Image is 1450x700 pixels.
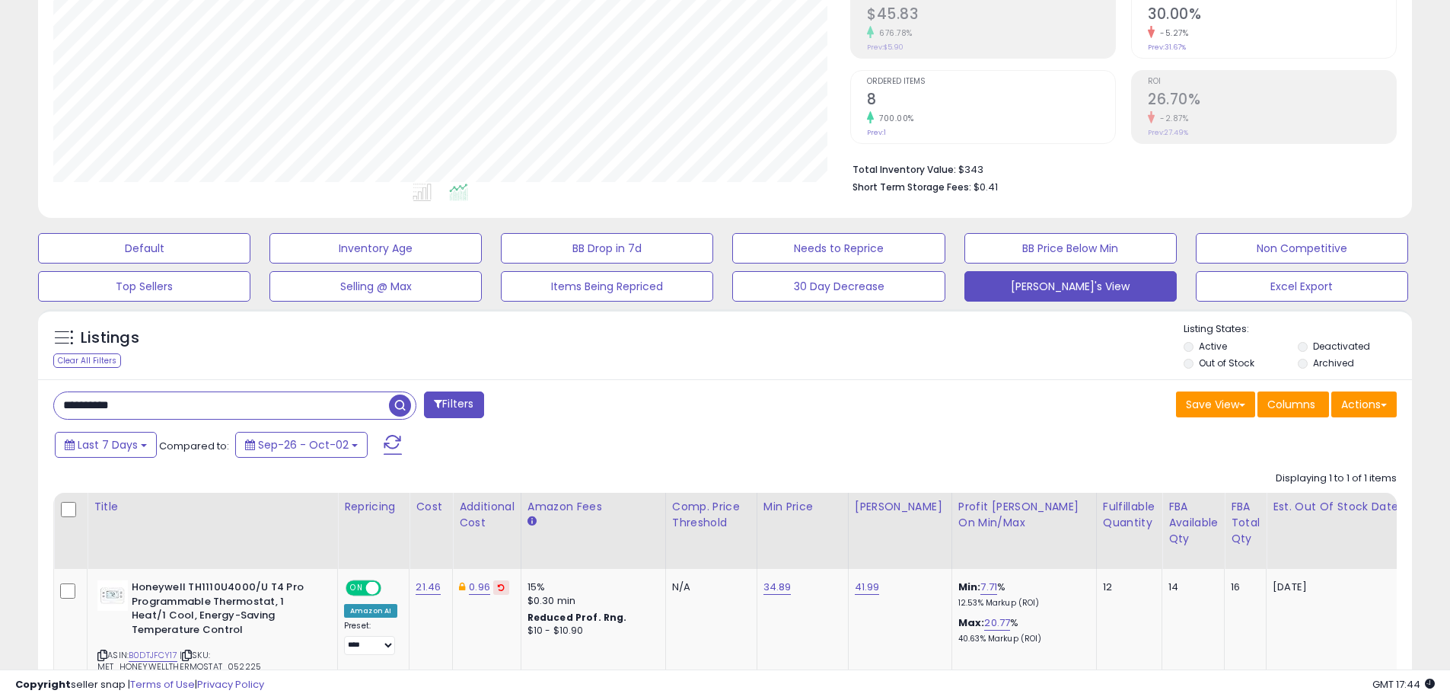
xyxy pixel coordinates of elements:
label: Out of Stock [1199,356,1254,369]
strong: Copyright [15,677,71,692]
a: Terms of Use [130,677,195,692]
div: Amazon Fees [527,499,659,515]
p: 40.63% Markup (ROI) [958,634,1085,644]
span: Compared to: [159,439,229,453]
b: Min: [958,580,981,594]
h2: 8 [867,91,1115,111]
a: 34.89 [763,580,792,595]
b: Honeywell TH1110U4000/U T4 Pro Programmable Thermostat, 1 Heat/1 Cool, Energy-Saving Temperature ... [132,580,317,641]
small: 700.00% [874,113,914,124]
a: 20.77 [984,615,1010,631]
div: Profit [PERSON_NAME] on Min/Max [958,499,1090,531]
div: FBA Total Qty [1231,499,1260,547]
b: Short Term Storage Fees: [852,181,971,193]
div: % [958,616,1085,644]
span: Ordered Items [867,78,1115,86]
div: Amazon AI [344,604,397,618]
b: Reduced Prof. Rng. [527,611,627,624]
small: -5.27% [1155,27,1188,39]
button: Sep-26 - Oct-02 [235,432,368,458]
b: Total Inventory Value: [852,163,956,176]
button: BB Drop in 7d [501,233,713,264]
div: Cost [416,499,446,515]
label: Archived [1313,356,1354,369]
span: ROI [1148,78,1396,86]
button: Inventory Age [269,233,482,264]
span: 2025-10-10 17:44 GMT [1372,677,1435,692]
div: 12 [1103,580,1150,594]
div: Additional Cost [459,499,515,531]
div: FBA Available Qty [1168,499,1218,547]
label: Deactivated [1313,340,1370,353]
button: Items Being Repriced [501,271,713,302]
button: Selling @ Max [269,271,482,302]
div: Comp. Price Threshold [672,499,750,531]
button: Default [38,233,250,264]
b: Max: [958,615,985,630]
button: Last 7 Days [55,432,157,458]
span: $0.41 [974,180,998,194]
span: | SKU: MET_HONEYWELLTHERMOSTAT_052225 [97,649,261,672]
li: $343 [852,159,1385,177]
button: [PERSON_NAME]'s View [964,271,1177,302]
small: Prev: $5.90 [867,43,903,52]
span: Last 7 Days [78,437,138,452]
small: Prev: 1 [867,128,886,137]
a: 0.96 [469,580,490,595]
button: Filters [424,392,483,418]
span: ON [347,582,366,595]
button: Top Sellers [38,271,250,302]
button: Non Competitive [1196,233,1408,264]
label: Active [1199,340,1227,353]
a: 41.99 [855,580,880,595]
span: Columns [1267,397,1315,412]
button: Excel Export [1196,271,1408,302]
div: Est. Out Of Stock Date [1273,499,1411,515]
button: Save View [1176,392,1255,417]
div: Clear All Filters [53,353,121,368]
small: Amazon Fees. [527,515,537,529]
div: Min Price [763,499,842,515]
div: 15% [527,580,654,594]
small: 676.78% [874,27,913,39]
div: Title [94,499,331,515]
span: OFF [379,582,403,595]
h2: 30.00% [1148,5,1396,26]
button: BB Price Below Min [964,233,1177,264]
img: 317w8W-PA0L._SL40_.jpg [97,580,128,611]
div: 16 [1231,580,1254,594]
h2: $45.83 [867,5,1115,26]
p: [DATE] [1273,580,1406,594]
div: 14 [1168,580,1213,594]
button: 30 Day Decrease [732,271,945,302]
h5: Listings [81,328,139,349]
a: Privacy Policy [197,677,264,692]
button: Columns [1257,392,1329,417]
a: B0DTJFCY17 [129,649,177,662]
span: Sep-26 - Oct-02 [258,437,349,452]
div: Preset: [344,621,397,655]
a: 21.46 [416,580,441,595]
div: Displaying 1 to 1 of 1 items [1276,471,1397,486]
div: [PERSON_NAME] [855,499,945,515]
a: 7.71 [980,580,997,595]
small: Prev: 27.49% [1148,128,1188,137]
button: Needs to Reprice [732,233,945,264]
div: N/A [672,580,745,594]
small: -2.87% [1155,113,1188,124]
div: seller snap | | [15,678,264,692]
p: 12.53% Markup (ROI) [958,598,1085,609]
button: Actions [1331,392,1397,417]
p: Listing States: [1184,322,1412,337]
small: Prev: 31.67% [1148,43,1186,52]
div: $0.30 min [527,594,654,608]
h2: 26.70% [1148,91,1396,111]
div: $10 - $10.90 [527,625,654,638]
div: % [958,580,1085,609]
div: Fulfillable Quantity [1103,499,1155,531]
th: The percentage added to the cost of goods (COGS) that forms the calculator for Min & Max prices. [951,493,1096,569]
div: Repricing [344,499,403,515]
